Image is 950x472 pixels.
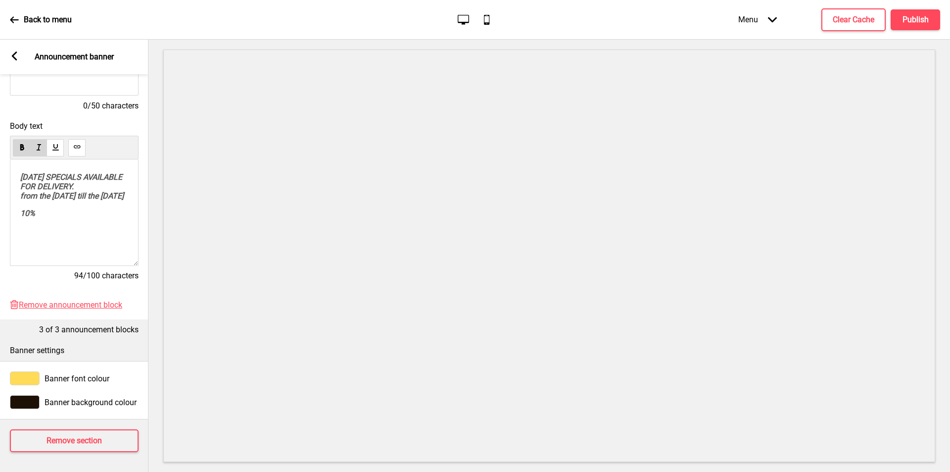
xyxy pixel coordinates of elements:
div: Menu [728,5,787,34]
span: Banner font colour [45,374,109,383]
h4: Publish [902,14,929,25]
span: 10% [20,209,35,218]
button: underline [47,139,64,157]
div: Banner background colour [10,395,139,409]
button: Clear Cache [821,8,886,31]
a: Back to menu [10,6,72,33]
button: link [68,139,86,157]
h4: Remove section [47,435,102,446]
button: Remove section [10,429,139,452]
h4: 0/50 characters [10,101,139,111]
button: bold [13,139,30,157]
button: italic [30,139,47,157]
span: [DATE] SPECIALS AVAILABLE FOR DELIVERY. from the [DATE] till the [DATE] [20,172,124,201]
p: Back to menu [24,14,72,25]
span: 94/100 characters [74,271,139,280]
span: Remove announcement block [19,300,122,310]
div: Banner font colour [10,371,139,385]
p: Announcement banner [35,52,114,62]
span: Banner background colour [45,398,137,407]
span: Body text [10,121,139,131]
button: Publish [891,9,940,30]
p: Banner settings [10,345,139,356]
h4: Clear Cache [833,14,874,25]
p: 3 of 3 announcement blocks [39,324,139,335]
